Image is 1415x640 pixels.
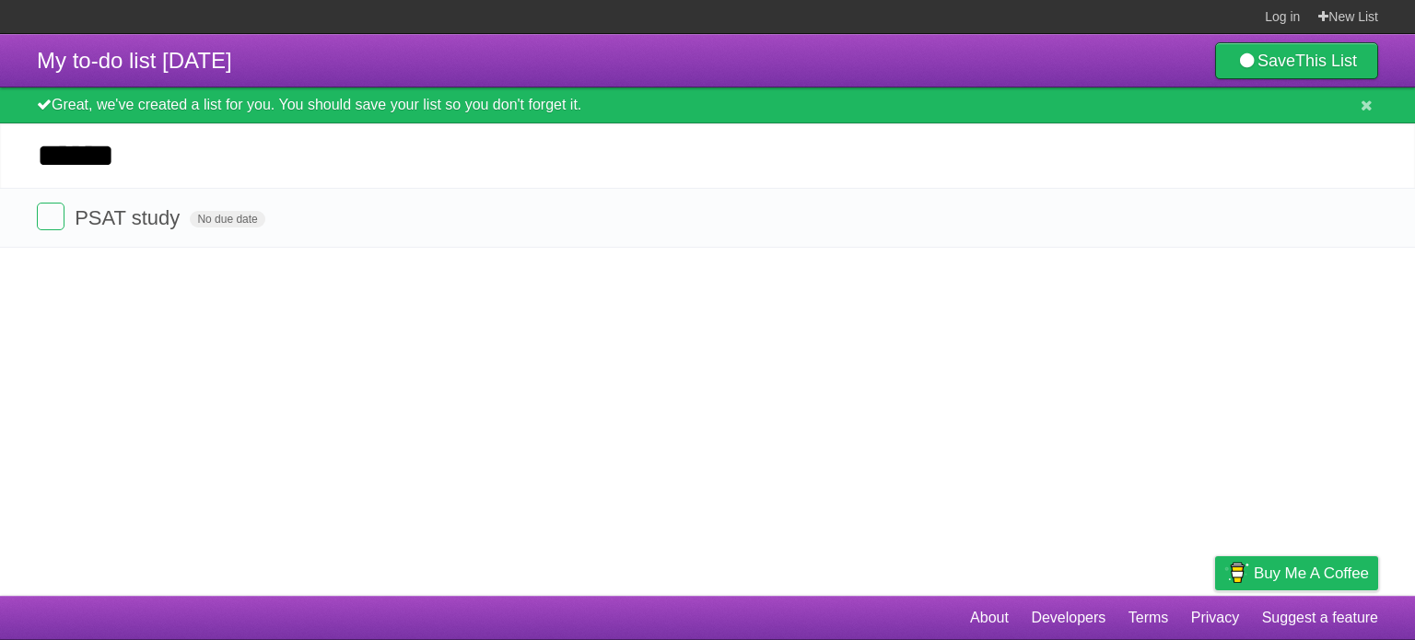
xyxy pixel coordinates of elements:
[1215,42,1378,79] a: SaveThis List
[1128,600,1169,635] a: Terms
[1191,600,1239,635] a: Privacy
[75,206,184,229] span: PSAT study
[1295,52,1357,70] b: This List
[1254,557,1369,589] span: Buy me a coffee
[37,203,64,230] label: Done
[1224,557,1249,588] img: Buy me a coffee
[970,600,1009,635] a: About
[190,211,264,227] span: No due date
[1262,600,1378,635] a: Suggest a feature
[37,48,232,73] span: My to-do list [DATE]
[1031,600,1105,635] a: Developers
[1215,556,1378,590] a: Buy me a coffee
